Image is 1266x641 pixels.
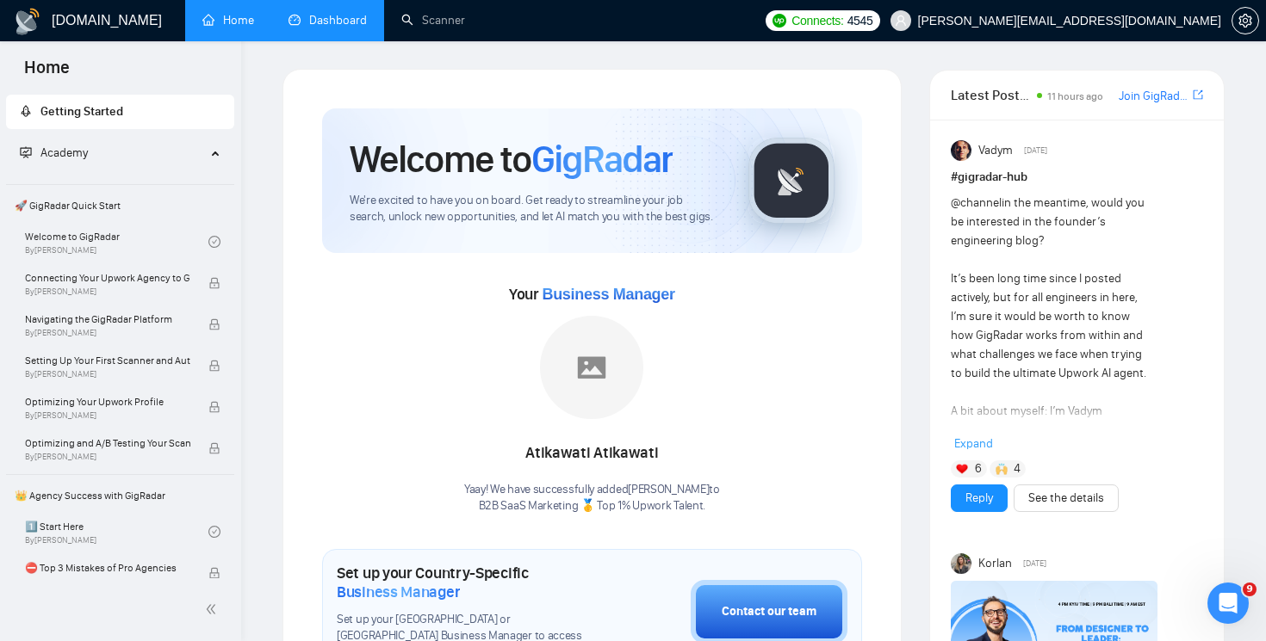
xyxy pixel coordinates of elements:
span: user [895,15,907,27]
a: searchScanner [401,13,465,28]
p: B2B SaaS Marketing 🥇 Top 1% Upwork Talent . [464,498,720,515]
span: Latest Posts from the GigRadar Community [951,84,1033,106]
div: Atikawati Atikawati [464,439,720,468]
span: GigRadar [531,136,673,182]
a: 1️⃣ Start HereBy[PERSON_NAME] [25,513,208,551]
span: Expand [954,436,993,451]
span: Vadym [978,141,1013,160]
span: lock [208,277,220,289]
span: Connects: [791,11,843,30]
img: placeholder.png [540,316,643,419]
a: setting [1232,14,1259,28]
a: Welcome to GigRadarBy[PERSON_NAME] [25,223,208,261]
span: [DATE] [1024,143,1047,158]
span: 11 hours ago [1047,90,1103,102]
span: check-circle [208,236,220,248]
span: Korlan [978,554,1012,573]
span: Business Manager [542,286,674,303]
h1: Welcome to [350,136,673,182]
span: lock [208,567,220,579]
h1: Set up your Country-Specific [337,564,605,601]
button: See the details [1014,484,1119,512]
a: export [1193,87,1203,103]
span: 4545 [847,11,873,30]
img: logo [14,8,41,35]
span: By [PERSON_NAME] [25,452,190,462]
span: By [PERSON_NAME] [25,410,190,421]
div: Contact our team [722,602,816,621]
button: Reply [951,484,1008,512]
span: We're excited to have you on board. Get ready to streamline your job search, unlock new opportuni... [350,193,721,225]
div: Yaay! We have successfully added [PERSON_NAME] to [464,482,720,515]
a: Reply [965,489,993,508]
iframe: Intercom live chat [1207,582,1249,624]
span: setting [1232,14,1258,28]
img: ❤️ [956,463,968,475]
img: 🙌 [996,463,1008,475]
span: Connecting Your Upwork Agency to GigRadar [25,269,190,287]
a: homeHome [202,13,254,28]
span: By [PERSON_NAME] [25,328,190,338]
h1: # gigradar-hub [951,168,1203,187]
span: 6 [975,460,982,478]
a: Join GigRadar Slack Community [1119,87,1189,106]
span: export [1193,88,1203,102]
span: By [PERSON_NAME] [25,287,190,297]
span: Academy [20,145,88,160]
img: Vadym [951,140,971,161]
span: Home [10,55,84,91]
span: Academy [40,145,88,160]
span: Setting Up Your First Scanner and Auto-Bidder [25,352,190,369]
span: check-circle [208,526,220,538]
span: Getting Started [40,104,123,119]
span: Navigating the GigRadar Platform [25,311,190,328]
img: Korlan [951,553,971,574]
span: rocket [20,105,32,117]
span: Your [509,285,675,304]
span: double-left [205,601,222,618]
span: 4 [1014,460,1021,478]
span: lock [208,318,220,330]
button: setting [1232,7,1259,34]
span: @channel [951,195,1002,210]
span: Business Manager [337,582,460,601]
span: By [PERSON_NAME] [25,369,190,379]
span: fund-projection-screen [20,146,32,158]
span: ⛔ Top 3 Mistakes of Pro Agencies [25,559,190,576]
span: lock [208,401,220,413]
span: 🚀 GigRadar Quick Start [8,188,233,223]
span: 👑 Agency Success with GigRadar [8,478,233,513]
span: Optimizing and A/B Testing Your Scanner for Better Results [25,435,190,452]
span: Optimizing Your Upwork Profile [25,393,190,410]
li: Getting Started [6,95,234,129]
span: [DATE] [1023,556,1046,571]
a: See the details [1028,489,1104,508]
span: 9 [1243,582,1257,596]
span: By [PERSON_NAME] [25,576,190,587]
a: dashboardDashboard [289,13,367,28]
img: upwork-logo.png [773,14,786,28]
span: lock [208,442,220,454]
img: gigradar-logo.png [748,138,835,224]
span: lock [208,360,220,372]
